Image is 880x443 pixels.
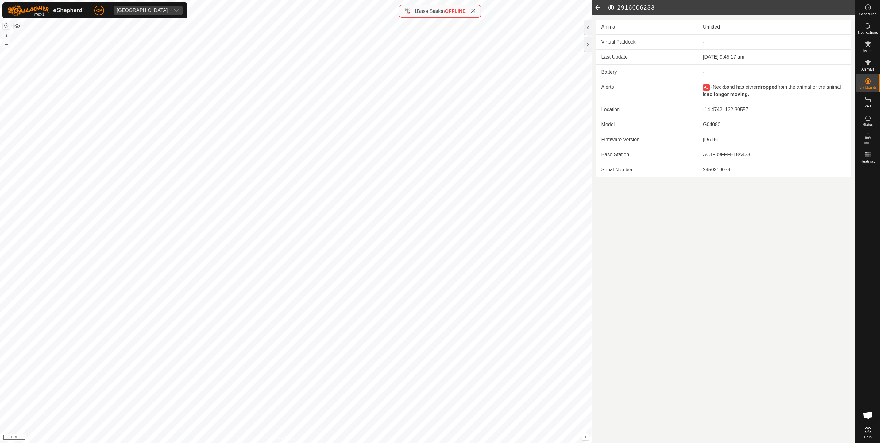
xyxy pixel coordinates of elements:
[7,5,84,16] img: Gallagher Logo
[703,68,846,76] div: -
[596,147,698,162] td: Base Station
[585,434,586,439] span: i
[417,9,445,14] span: Base Station
[703,84,710,91] button: Ad
[864,141,871,145] span: Infra
[596,162,698,177] td: Serial Number
[596,132,698,147] td: Firmware Version
[170,6,183,15] div: dropdown trigger
[96,7,102,14] span: CP
[703,106,846,113] div: -14.4742, 132.30557
[703,121,846,128] div: G04080
[596,102,698,117] td: Location
[582,433,589,440] button: i
[596,35,698,50] td: Virtual Paddock
[860,160,875,163] span: Heatmap
[858,31,878,34] span: Notifications
[703,84,841,97] span: Neckband has either from the animal or the animal is
[3,32,10,40] button: +
[703,39,704,45] app-display-virtual-paddock-transition: -
[703,23,846,31] div: Unfitted
[608,4,855,11] h2: 2916606233
[703,151,846,158] div: AC1F09FFFE18A433
[859,406,877,425] a: Open chat
[414,9,417,14] span: 1
[856,424,880,441] a: Help
[703,166,846,173] div: 2450219079
[859,12,876,16] span: Schedules
[861,68,874,71] span: Animals
[272,435,295,441] a: Privacy Policy
[117,8,168,13] div: [GEOGRAPHIC_DATA]
[596,117,698,132] td: Model
[758,84,777,90] b: dropped
[863,49,872,53] span: Mobs
[863,123,873,126] span: Status
[3,40,10,48] button: –
[859,86,877,90] span: Neckbands
[3,22,10,29] button: Reset Map
[707,92,749,97] b: no longer moving.
[114,6,170,15] span: Manbulloo Station
[596,80,698,102] td: Alerts
[596,65,698,80] td: Battery
[14,22,21,30] button: Map Layers
[445,9,466,14] span: OFFLINE
[703,136,846,143] div: [DATE]
[596,20,698,35] td: Animal
[302,435,320,441] a: Contact Us
[596,50,698,65] td: Last Update
[703,53,846,61] div: [DATE] 9:45:17 am
[864,104,871,108] span: VPs
[864,435,872,439] span: Help
[711,84,712,90] span: -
